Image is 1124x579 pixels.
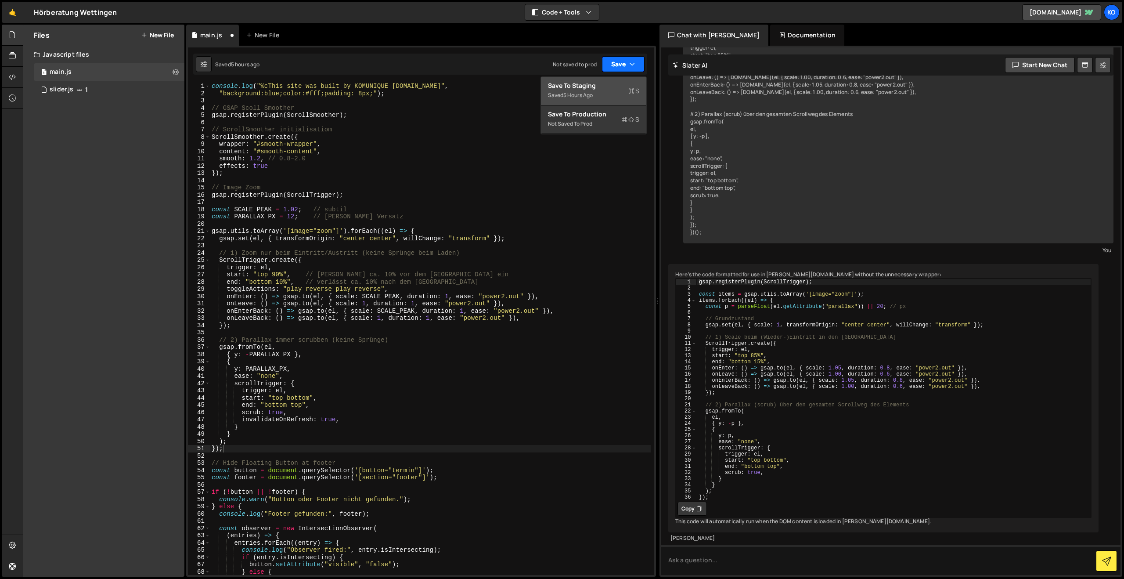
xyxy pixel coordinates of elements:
div: 36 [188,337,210,344]
div: 20 [676,396,696,402]
div: 12 [188,163,210,170]
div: 16 [188,192,210,199]
div: Hörberatung Wettingen [34,7,117,18]
div: 9 [676,328,696,334]
div: 5 [188,112,210,119]
div: 27 [188,271,210,279]
div: 16629/45301.js [34,81,184,98]
div: Save to Staging [548,81,639,90]
div: 28 [676,445,696,451]
div: Here's the code formatted for use in [PERSON_NAME][DOMAIN_NAME] without the unnecessary wrapper: ... [668,264,1099,533]
div: 30 [188,293,210,300]
div: 41 [188,373,210,380]
div: 61 [188,517,210,525]
div: 28 [188,279,210,286]
div: 35 [676,488,696,494]
div: 44 [188,394,210,402]
div: 67 [188,561,210,568]
div: 47 [188,416,210,423]
div: 34 [676,482,696,488]
div: 12 [676,347,696,353]
div: 15 [188,184,210,192]
div: Chat with [PERSON_NAME] [659,25,768,46]
div: 5 hours ago [563,91,593,99]
div: 52 [188,452,210,460]
span: S [621,115,639,124]
div: 59 [188,503,210,510]
button: Save to ProductionS Not saved to prod [541,105,646,134]
a: 🤙 [2,2,23,23]
div: 60 [188,510,210,518]
div: 27 [676,439,696,445]
div: 6 [188,119,210,127]
div: 19 [188,213,210,221]
div: 18 [188,206,210,214]
div: 4 [676,297,696,304]
div: 33 [188,315,210,322]
div: 32 [188,308,210,315]
div: Javascript files [23,46,184,63]
div: 68 [188,568,210,576]
div: 11 [676,340,696,347]
div: 5 hours ago [231,61,260,68]
div: 16629/45300.js [34,63,184,81]
div: 2 [676,285,696,291]
div: 42 [188,380,210,387]
span: S [628,87,639,95]
div: 37 [188,344,210,351]
div: 33 [676,476,696,482]
div: 23 [676,414,696,420]
div: 24 [188,250,210,257]
div: Not saved to prod [548,119,639,129]
div: 32 [676,470,696,476]
div: 26 [188,264,210,271]
div: 21 [188,228,210,235]
div: 51 [188,445,210,452]
div: 45 [188,402,210,409]
div: 56 [188,481,210,489]
div: 2 [188,90,210,98]
div: 29 [676,451,696,457]
button: New File [141,32,174,39]
div: 13 [676,353,696,359]
div: 24 [676,420,696,427]
div: 1 [188,83,210,90]
div: slider.js [50,86,73,94]
div: 3 [676,291,696,297]
div: 30 [676,457,696,463]
div: 58 [188,496,210,503]
div: 19 [676,390,696,396]
div: Not saved to prod [553,61,597,68]
a: KO [1104,4,1120,20]
div: 29 [188,286,210,293]
h2: Slater AI [673,61,708,69]
div: 5 [676,304,696,310]
div: 25 [188,257,210,264]
div: 11 [188,155,210,163]
div: 22 [676,408,696,414]
div: 26 [676,433,696,439]
div: 50 [188,438,210,445]
div: 14 [188,177,210,185]
div: You [685,246,1111,255]
div: [PERSON_NAME] [670,535,1096,542]
span: 1 [85,86,88,93]
div: 55 [188,474,210,481]
div: Save to Production [548,110,639,119]
div: 22 [188,235,210,242]
div: 31 [188,300,210,308]
div: 57 [188,489,210,496]
div: 65 [188,546,210,554]
div: 14 [676,359,696,365]
div: 9 [188,141,210,148]
div: 62 [188,525,210,532]
div: main.js [50,68,72,76]
div: 54 [188,467,210,474]
button: Copy [677,502,707,516]
div: 40 [188,365,210,373]
div: 17 [676,377,696,384]
div: 46 [188,409,210,416]
div: 23 [188,242,210,250]
div: 10 [676,334,696,340]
